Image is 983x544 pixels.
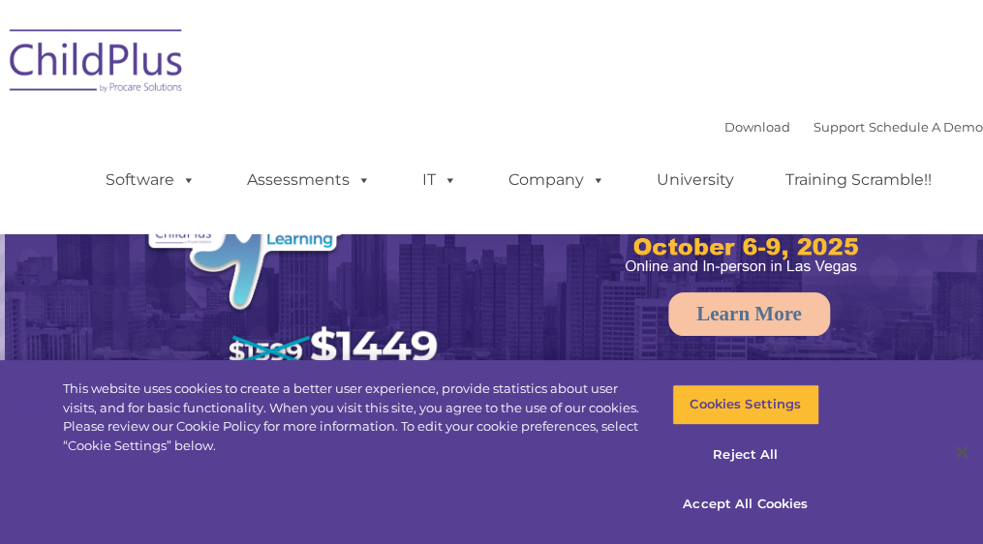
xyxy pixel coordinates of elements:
[940,431,983,473] button: Close
[869,119,983,135] a: Schedule A Demo
[672,484,819,525] button: Accept All Cookies
[668,292,830,336] a: Learn More
[63,379,642,455] div: This website uses cookies to create a better user experience, provide statistics about user visit...
[724,119,983,135] font: |
[86,161,215,199] a: Software
[766,161,951,199] a: Training Scramble!!
[672,384,819,425] button: Cookies Settings
[403,161,476,199] a: IT
[637,161,753,199] a: University
[489,161,625,199] a: Company
[724,119,790,135] a: Download
[814,119,865,135] a: Support
[672,435,819,475] button: Reject All
[228,161,390,199] a: Assessments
